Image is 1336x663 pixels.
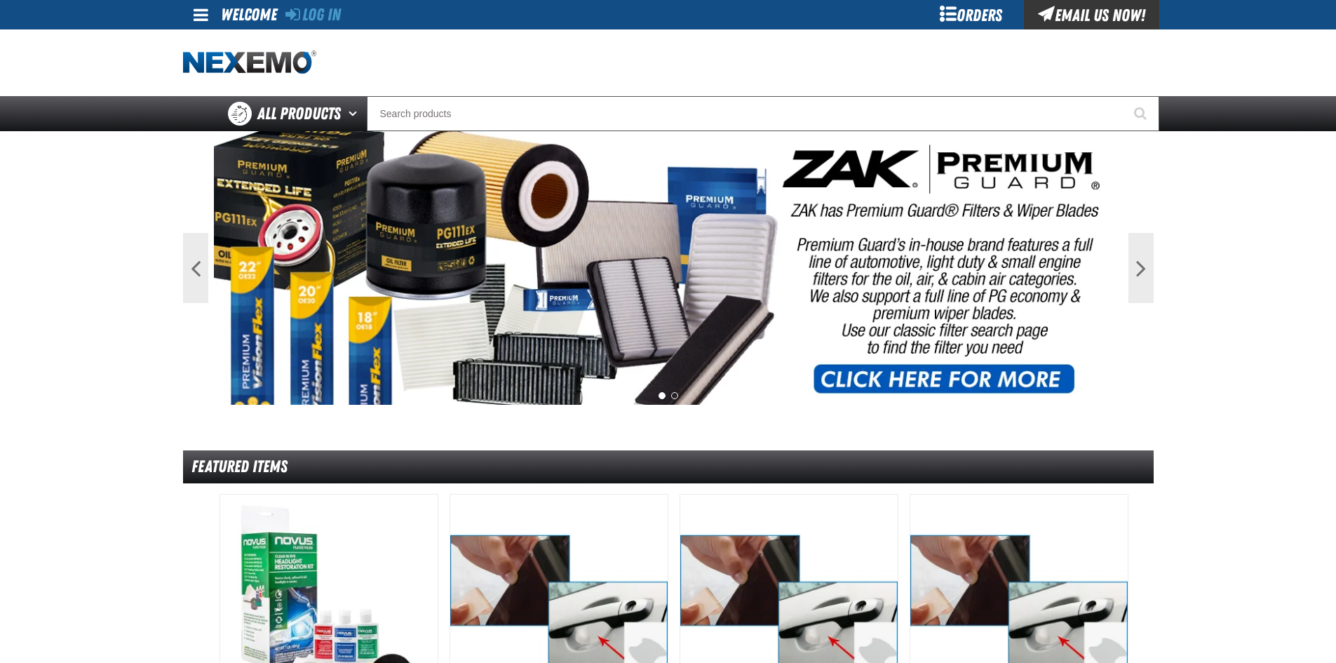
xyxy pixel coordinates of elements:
img: Nexemo logo [183,51,316,75]
div: Featured Items [183,450,1154,483]
span: All Products [257,101,341,126]
button: 1 of 2 [659,392,666,399]
img: PG Filters & Wipers [214,131,1123,405]
button: Next [1128,233,1154,303]
button: 2 of 2 [671,392,678,399]
button: Start Searching [1124,96,1159,131]
a: Log In [285,5,341,25]
button: Previous [183,233,208,303]
input: Search [367,96,1159,131]
button: Open All Products pages [344,96,367,131]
